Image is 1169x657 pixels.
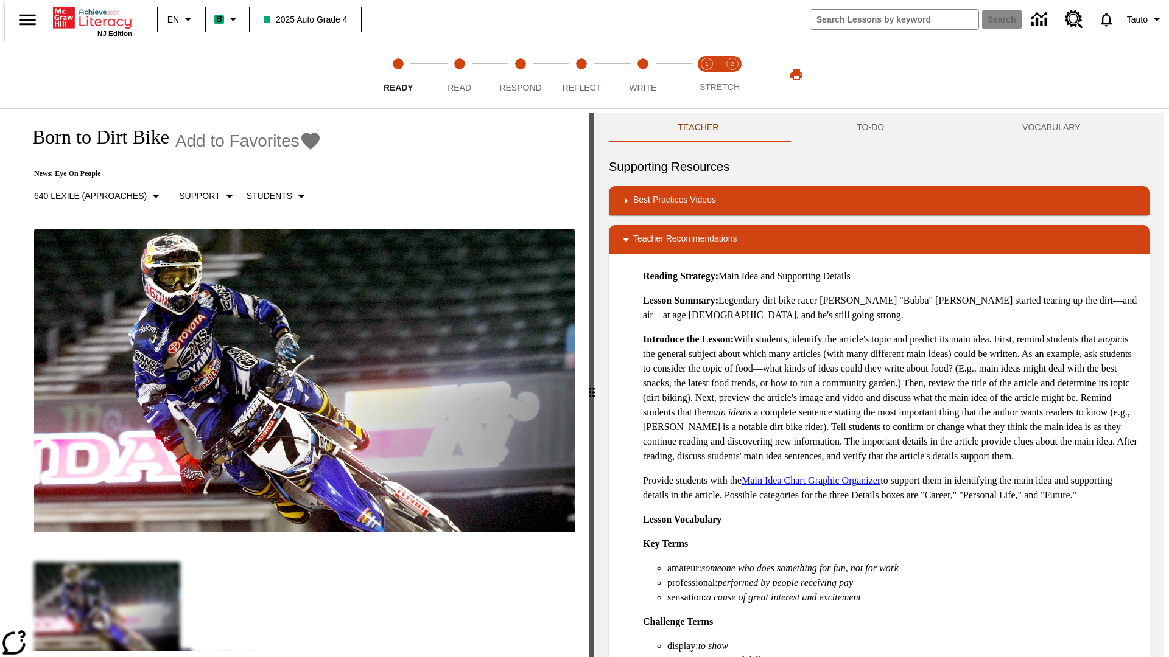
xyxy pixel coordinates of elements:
[424,41,494,108] button: Read step 2 of 5
[34,229,575,533] img: Motocross racer James Stewart flies through the air on his dirt bike.
[546,41,617,108] button: Reflect step 4 of 5
[174,186,241,207] button: Scaffolds, Support
[643,514,721,524] strong: Lesson Vocabulary
[609,186,1150,215] div: Best Practices Videos
[247,190,292,203] p: Students
[705,61,708,67] text: 1
[643,293,1140,322] p: Legendary dirt bike racer [PERSON_NAME] "Bubba" [PERSON_NAME] started tearing up the dirt—and air...
[363,41,434,108] button: Ready step 1 of 5
[731,61,734,67] text: 2
[589,113,594,657] div: Press Enter or Spacebar and then press right and left arrow keys to move the slider
[162,9,201,30] button: Language: EN, Select a language
[643,334,734,344] strong: Introduce the Lesson:
[643,271,718,281] strong: Reading Strategy:
[742,475,880,485] a: Main Idea Chart Graphic Organizer
[700,82,740,92] span: STRETCH
[10,2,46,38] button: Open side menu
[667,575,1140,590] li: professional:
[1127,13,1148,26] span: Tauto
[19,169,321,178] p: News: Eye On People
[216,12,222,27] span: B
[633,232,737,247] p: Teacher Recommendations
[175,131,300,151] span: Add to Favorites
[609,157,1150,176] h6: Supporting Resources
[53,4,132,37] div: Home
[777,64,816,86] button: Print
[643,538,688,549] strong: Key Terms
[167,13,179,26] span: EN
[667,590,1140,605] li: sensation:
[953,113,1150,142] button: VOCABULARY
[609,113,788,142] button: Teacher
[384,83,413,92] span: Ready
[715,41,750,108] button: Stretch Respond step 2 of 2
[643,616,713,627] strong: Challenge Terms
[706,592,861,602] em: a cause of great interest and excitement
[667,639,1140,653] li: display:
[609,113,1150,142] div: Instructional Panel Tabs
[264,13,348,26] span: 2025 Auto Grade 4
[689,41,725,108] button: Stretch Read step 1 of 2
[643,473,1140,502] p: Provide students with the to support them in identifying the main idea and supporting details in ...
[1024,3,1058,36] a: Data Center
[701,563,899,573] em: someone who does something for fun, not for work
[633,193,716,208] p: Best Practices Videos
[97,30,132,37] span: NJ Edition
[499,83,541,92] span: Respond
[643,295,718,305] strong: Lesson Summary:
[175,130,321,151] button: Add to Favorites - Born to Dirt Bike
[667,561,1140,575] li: amateur:
[209,9,245,30] button: Boost Class color is mint green. Change class color
[485,41,556,108] button: Respond step 3 of 5
[448,83,471,92] span: Read
[29,186,168,207] button: Select Lexile, 640 Lexile (Approaches)
[1103,334,1122,344] em: topic
[643,269,1140,283] p: Main Idea and Supporting Details
[5,113,589,651] div: reading
[594,113,1164,657] div: activity
[19,126,169,148] h1: Born to Dirt Bike
[609,225,1150,254] div: Teacher Recommendations
[1090,4,1122,35] a: Notifications
[563,83,602,92] span: Reflect
[242,186,314,207] button: Select Student
[706,407,745,417] em: main idea
[718,577,853,588] em: performed by people receiving pay
[698,641,728,651] em: to show
[1122,9,1169,30] button: Profile/Settings
[788,113,953,142] button: TO-DO
[643,332,1140,464] p: With students, identify the article's topic and predict its main idea. First, remind students tha...
[608,41,678,108] button: Write step 5 of 5
[1058,3,1090,36] a: Resource Center, Will open in new tab
[810,10,978,29] input: search field
[629,83,656,92] span: Write
[34,190,147,203] p: 640 Lexile (Approaches)
[179,190,220,203] p: Support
